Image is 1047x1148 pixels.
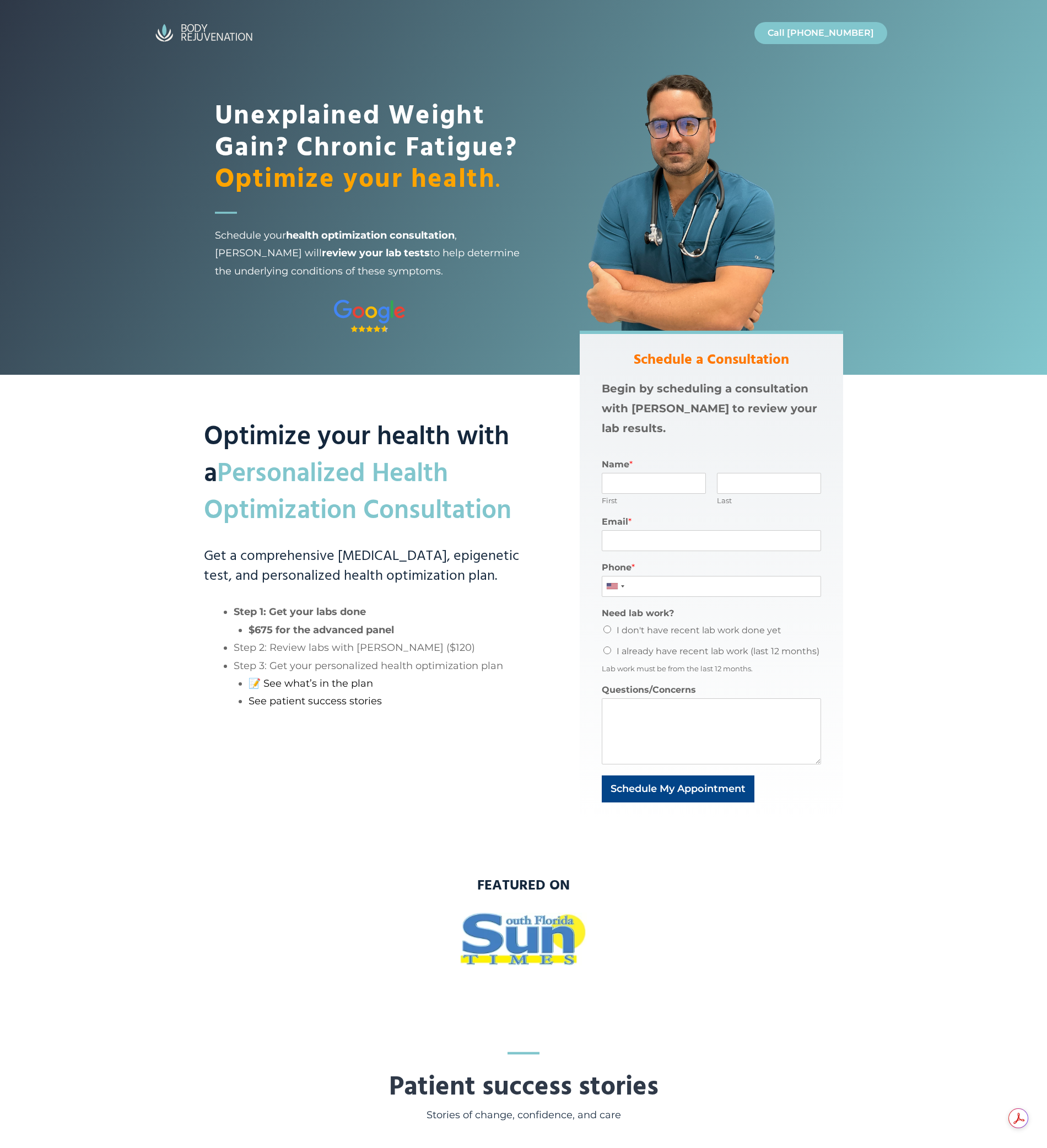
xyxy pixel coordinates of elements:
[322,247,430,259] strong: review your lab tests
[215,227,523,280] span: Schedule your , [PERSON_NAME] will to help determine the underlying conditions of these symptoms.
[215,159,501,201] mark: .
[634,349,789,371] strong: Schedule a Consultation
[602,382,817,435] strong: Begin by scheduling a consultation with [PERSON_NAME] to review your lab results.
[249,695,382,707] a: See patient success stories
[602,576,628,596] div: United States: +1
[602,562,821,574] label: Phone
[234,639,536,656] li: Step 2: Review labs with [PERSON_NAME] ($120)
[249,677,373,689] a: 📝 See what’s in the plan
[249,624,394,636] strong: $675 for the advanced panel
[286,229,455,241] strong: health optimization consultation
[234,606,366,618] strong: Step 1: Get your labs done
[602,608,821,619] label: Need lab work?
[602,775,754,802] button: Schedule My Appointment
[204,453,511,532] mark: Personalized Health Optimization Consultation
[717,496,821,505] label: Last
[389,1066,659,1109] strong: Patient success stories
[602,685,821,696] label: Questions/Concerns
[204,331,536,530] h2: Optimize your health with a
[149,20,259,46] img: BodyRejuvenation
[617,646,819,656] label: I already have recent lab work (last 12 months)
[204,547,536,587] h3: Get a comprehensive [MEDICAL_DATA], epigenetic test, and personalized health optimization plan.
[234,657,536,710] li: Step 3: Get your personalized health optimization plan
[602,664,821,673] div: Lab work must be from the last 12 months.
[523,66,832,375] img: Dr.-Martinez-Longevity-Expert
[602,516,821,528] label: Email
[602,459,821,471] label: Name
[743,17,898,50] nav: Primary
[215,95,518,170] strong: Unexplained Weight Gain? Chronic Fatigue?
[193,1106,854,1124] h5: Stories of change, confidence, and care
[617,625,781,635] label: I don't have recent lab work done yet
[215,159,495,201] strong: Optimize your health
[602,496,706,505] label: First
[754,22,887,44] a: Call [PHONE_NUMBER]
[204,876,843,896] h3: featured on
